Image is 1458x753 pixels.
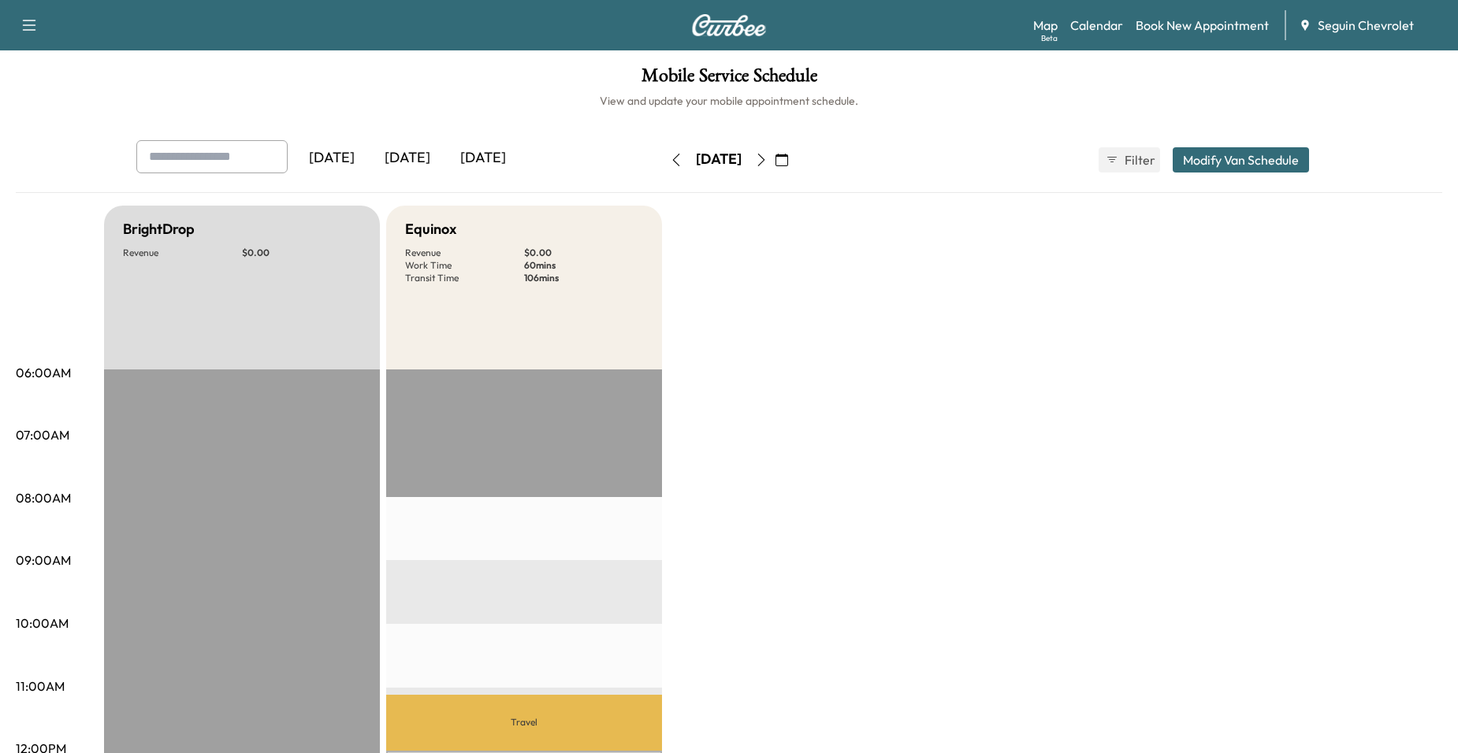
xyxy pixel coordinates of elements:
[405,259,524,272] p: Work Time
[445,140,521,176] div: [DATE]
[16,93,1442,109] h6: View and update your mobile appointment schedule.
[1099,147,1160,172] button: Filter
[16,66,1442,93] h1: Mobile Service Schedule
[1318,16,1414,35] span: Seguin Chevrolet
[1070,16,1123,35] a: Calendar
[16,363,71,382] p: 06:00AM
[405,218,456,240] h5: Equinox
[1173,147,1309,172] button: Modify Van Schedule
[1125,150,1153,169] span: Filter
[370,140,445,176] div: [DATE]
[524,259,643,272] p: 60 mins
[294,140,370,176] div: [DATE]
[691,14,767,36] img: Curbee Logo
[16,551,71,569] p: 09:00AM
[16,677,65,696] p: 11:00AM
[242,247,361,259] p: $ 0.00
[123,247,242,259] p: Revenue
[1041,32,1058,44] div: Beta
[123,218,195,240] h5: BrightDrop
[386,695,662,751] p: Travel
[16,614,69,632] p: 10:00AM
[696,150,742,169] div: [DATE]
[405,247,524,259] p: Revenue
[1136,16,1269,35] a: Book New Appointment
[16,425,69,444] p: 07:00AM
[16,488,71,507] p: 08:00AM
[524,247,643,259] p: $ 0.00
[1033,16,1058,35] a: MapBeta
[405,272,524,284] p: Transit Time
[524,272,643,284] p: 106 mins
